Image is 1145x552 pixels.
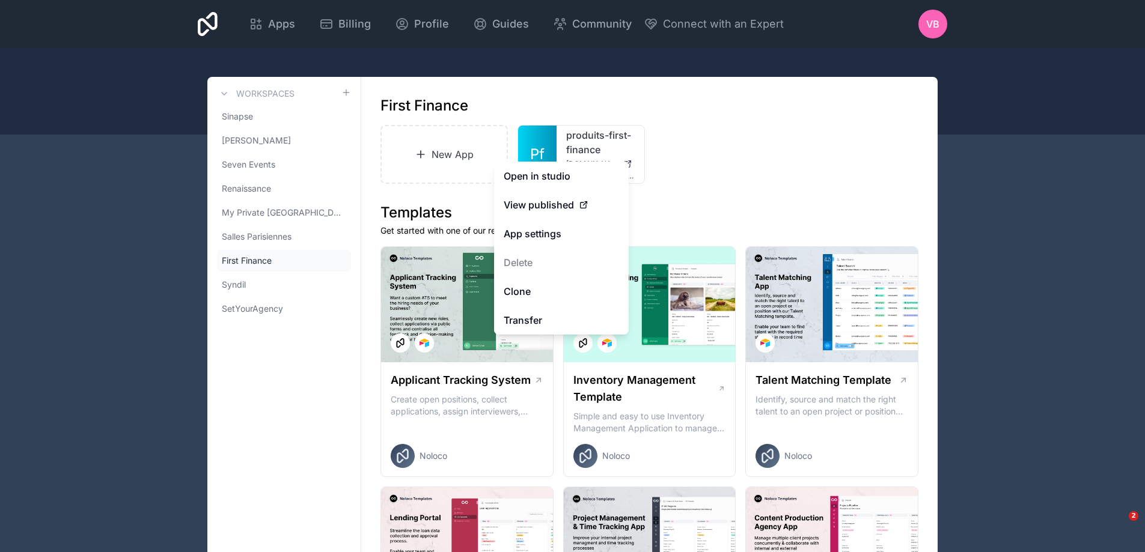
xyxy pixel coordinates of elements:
span: Sinapse [222,111,253,123]
a: Renaissance [217,178,351,199]
a: My Private [GEOGRAPHIC_DATA] [217,202,351,223]
span: Profile [414,16,449,32]
span: Salles Parisiennes [222,231,292,243]
h3: Workspaces [236,88,295,100]
span: [DOMAIN_NAME] [566,159,618,169]
a: Transfer [494,306,629,335]
a: Guides [463,11,539,37]
a: First Finance [217,250,351,271]
span: SetYourAgency [222,303,283,315]
p: Identify, source and match the right talent to an open project or position with our Talent Matchi... [756,393,908,417]
img: Airtable Logo [760,338,770,348]
span: Pf [530,145,545,164]
h1: Applicant Tracking System [391,372,531,389]
a: Salles Parisiennes [217,226,351,247]
span: [PERSON_NAME] [222,135,291,147]
a: Apps [239,11,305,37]
span: VB [926,17,939,31]
span: Noloco [420,450,447,462]
span: Noloco [602,450,630,462]
h1: First Finance [380,96,468,115]
img: Airtable Logo [420,338,429,348]
a: [PERSON_NAME] [217,130,351,151]
a: New App [380,125,508,184]
span: Renaissance [222,183,271,195]
span: Guides [492,16,529,32]
span: Apps [268,16,295,32]
span: Billing [338,16,371,32]
h1: Talent Matching Template [756,372,891,389]
p: Create open positions, collect applications, assign interviewers, centralise candidate feedback a... [391,393,543,417]
a: Clone [494,277,629,306]
a: Pf [518,126,557,183]
a: SetYourAgency [217,298,351,320]
p: Simple and easy to use Inventory Management Application to manage your stock, orders and Manufact... [573,410,726,434]
a: Open in studio [494,162,629,190]
button: Delete [494,248,629,277]
a: Profile [385,11,459,37]
a: App settings [494,219,629,248]
a: Seven Events [217,154,351,175]
a: View published [494,190,629,219]
span: Seven Events [222,159,275,171]
h1: Templates [380,203,918,222]
img: Airtable Logo [602,338,612,348]
a: Syndil [217,274,351,296]
h1: Inventory Management Template [573,372,718,405]
span: Syndil [222,279,246,291]
a: Community [543,11,641,37]
span: Noloco [784,450,812,462]
p: Get started with one of our ready-made templates [380,225,918,237]
span: My Private [GEOGRAPHIC_DATA] [222,207,341,219]
span: Connect with an Expert [663,16,784,32]
a: [DOMAIN_NAME] [566,159,635,169]
span: 2 [1129,511,1138,521]
span: View published [504,198,574,212]
a: Sinapse [217,106,351,127]
span: First Finance [222,255,272,267]
a: Billing [310,11,380,37]
a: produits-first-finance [566,128,635,157]
button: Connect with an Expert [644,16,784,32]
span: Community [572,16,632,32]
iframe: Intercom live chat [1104,511,1133,540]
a: Workspaces [217,86,295,101]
